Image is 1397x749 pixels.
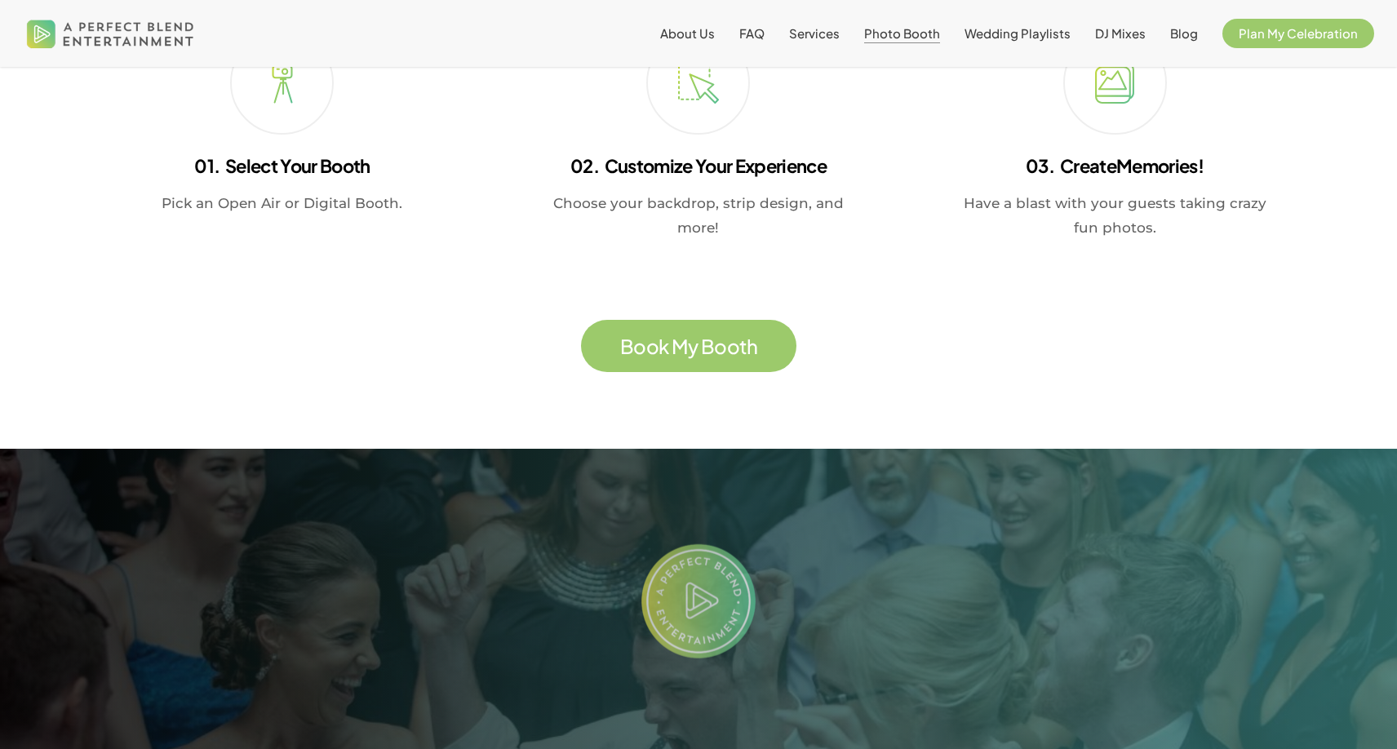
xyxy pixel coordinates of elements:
a: Book My Booth [620,335,758,357]
span: DJ Mixes [1095,25,1146,41]
b: 03. Create [1026,154,1116,177]
b: Memories! [1116,154,1204,177]
span: k [659,337,669,357]
a: Wedding Playlists [965,27,1071,40]
p: Choose your backdrop, strip design, and more! [541,191,855,240]
span: y [688,337,698,357]
span: o [646,337,659,357]
p: Have a blast with your guests taking crazy fun photos. [957,191,1271,240]
span: Wedding Playlists [965,25,1071,41]
span: B [620,337,634,357]
span: FAQ [739,25,765,41]
span: o [727,337,740,357]
span: M [672,337,688,357]
b: 01. Select Your Booth [194,154,370,177]
span: o [633,337,646,357]
span: Plan My Celebration [1239,25,1358,41]
a: About Us [660,27,715,40]
span: B [701,337,715,357]
a: FAQ [739,27,765,40]
span: t [739,337,747,357]
span: h [747,337,758,357]
a: Plan My Celebration [1222,27,1374,40]
span: o [714,337,727,357]
a: Photo Booth [864,27,940,40]
span: About Us [660,25,715,41]
a: DJ Mixes [1095,27,1146,40]
span: Services [789,25,840,41]
p: Pick an Open Air or Digital Booth. [125,191,439,215]
span: Photo Booth [864,25,940,41]
a: Blog [1170,27,1198,40]
span: Blog [1170,25,1198,41]
img: A Perfect Blend Entertainment [23,7,198,60]
a: Services [789,27,840,40]
b: 02. Customize Your Experience [570,154,827,177]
